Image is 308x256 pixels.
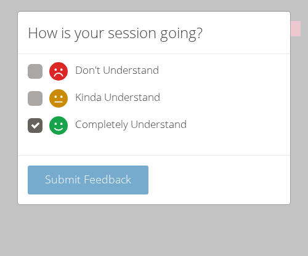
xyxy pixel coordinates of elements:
span: Completely Understand [75,116,187,135]
button: Submit Feedback [28,166,148,194]
span: Don't Understand [75,62,159,81]
span: Submit Feedback [45,172,131,186]
span: Kinda Understand [75,89,160,108]
h2: How is your session going? [28,22,203,44]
